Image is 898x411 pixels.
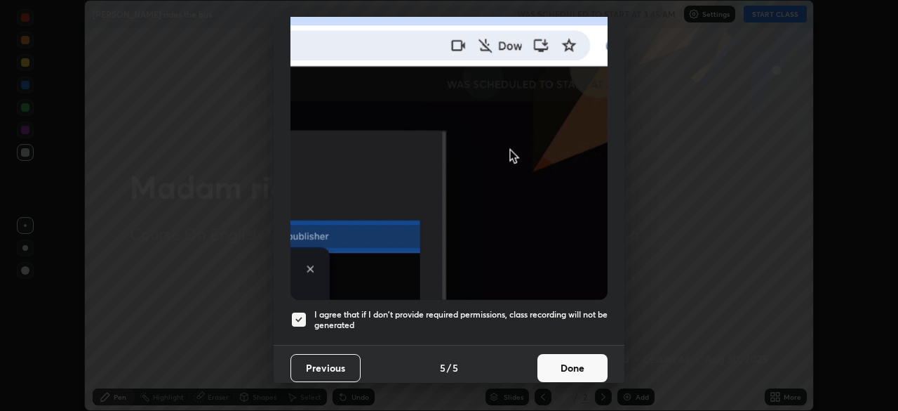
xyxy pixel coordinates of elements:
[290,354,361,382] button: Previous
[440,360,445,375] h4: 5
[447,360,451,375] h4: /
[314,309,608,331] h5: I agree that if I don't provide required permissions, class recording will not be generated
[537,354,608,382] button: Done
[453,360,458,375] h4: 5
